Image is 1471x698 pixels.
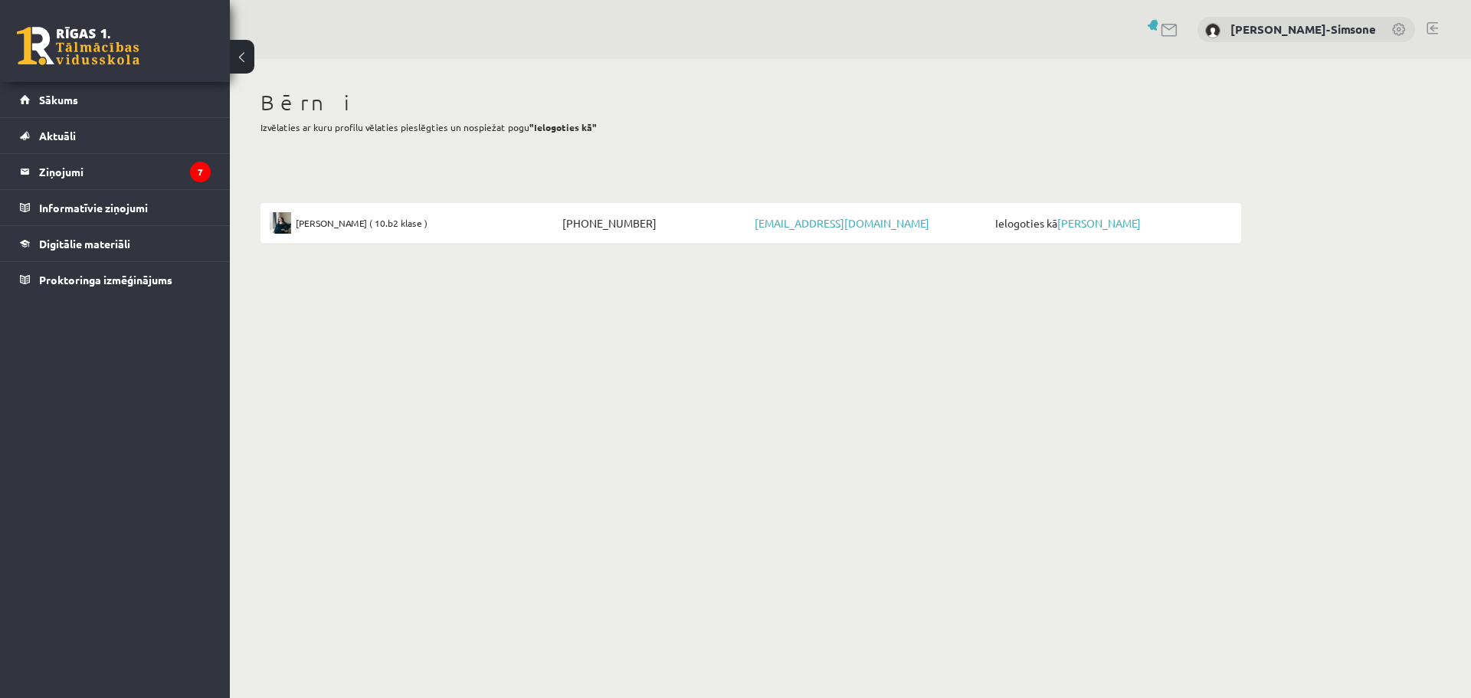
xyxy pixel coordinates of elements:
a: Ziņojumi7 [20,154,211,189]
span: Proktoringa izmēģinājums [39,273,172,287]
h1: Bērni [260,90,1241,116]
legend: Ziņojumi [39,154,211,189]
a: Informatīvie ziņojumi [20,190,211,225]
a: Rīgas 1. Tālmācības vidusskola [17,27,139,65]
a: Proktoringa izmēģinājums [20,262,211,297]
span: [PERSON_NAME] ( 10.b2 klase ) [296,212,428,234]
span: Digitālie materiāli [39,237,130,251]
b: "Ielogoties kā" [529,121,597,133]
span: Ielogoties kā [991,212,1232,234]
a: [EMAIL_ADDRESS][DOMAIN_NAME] [755,216,929,230]
span: Sākums [39,93,78,107]
a: [PERSON_NAME] [1057,216,1141,230]
p: Izvēlaties ar kuru profilu vēlaties pieslēgties un nospiežat pogu [260,120,1241,134]
a: Sākums [20,82,211,117]
span: Aktuāli [39,129,76,143]
a: Aktuāli [20,118,211,153]
a: Digitālie materiāli [20,226,211,261]
a: [PERSON_NAME]-Simsone [1230,21,1376,37]
span: [PHONE_NUMBER] [559,212,751,234]
i: 7 [190,162,211,182]
legend: Informatīvie ziņojumi [39,190,211,225]
img: Megija Simsone [270,212,291,234]
img: Sintija Skaistkalne-Simsone [1205,23,1220,38]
